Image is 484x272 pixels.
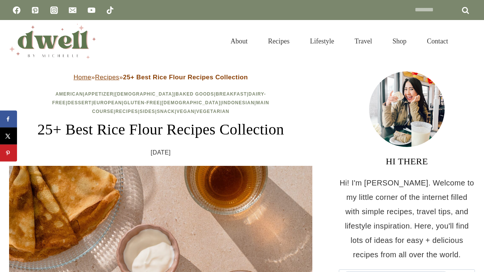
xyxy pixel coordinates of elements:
a: European [93,100,122,105]
a: Vegetarian [196,109,230,114]
a: American [56,91,83,97]
a: Contact [417,28,458,54]
a: About [220,28,258,54]
nav: Primary Navigation [220,28,458,54]
a: Snack [157,109,175,114]
a: Recipes [115,109,138,114]
a: Indonesian [222,100,254,105]
a: [DEMOGRAPHIC_DATA] [162,100,221,105]
a: Pinterest [28,3,43,18]
a: Travel [344,28,382,54]
time: [DATE] [151,147,171,158]
a: Shop [382,28,417,54]
a: [DEMOGRAPHIC_DATA] [115,91,174,97]
strong: 25+ Best Rice Flour Recipes Collection [123,74,248,81]
img: DWELL by michelle [9,24,96,59]
a: Appetizer [85,91,113,97]
a: Instagram [47,3,62,18]
a: Breakfast [216,91,247,97]
a: Gluten-Free [124,100,160,105]
span: | | | | | | | | | | | | | | | | [52,91,269,114]
a: Dessert [67,100,92,105]
button: View Search Form [462,35,475,48]
a: YouTube [84,3,99,18]
a: Home [73,74,91,81]
a: Recipes [258,28,300,54]
a: TikTok [102,3,118,18]
span: » » [73,74,248,81]
h3: HI THERE [339,155,475,168]
a: Lifestyle [300,28,344,54]
a: Baked Goods [175,91,214,97]
a: Email [65,3,80,18]
h1: 25+ Best Rice Flour Recipes Collection [9,118,312,141]
p: Hi! I'm [PERSON_NAME]. Welcome to my little corner of the internet filled with simple recipes, tr... [339,176,475,262]
a: Recipes [95,74,119,81]
a: Facebook [9,3,24,18]
a: Sides [140,109,155,114]
a: Vegan [177,109,195,114]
